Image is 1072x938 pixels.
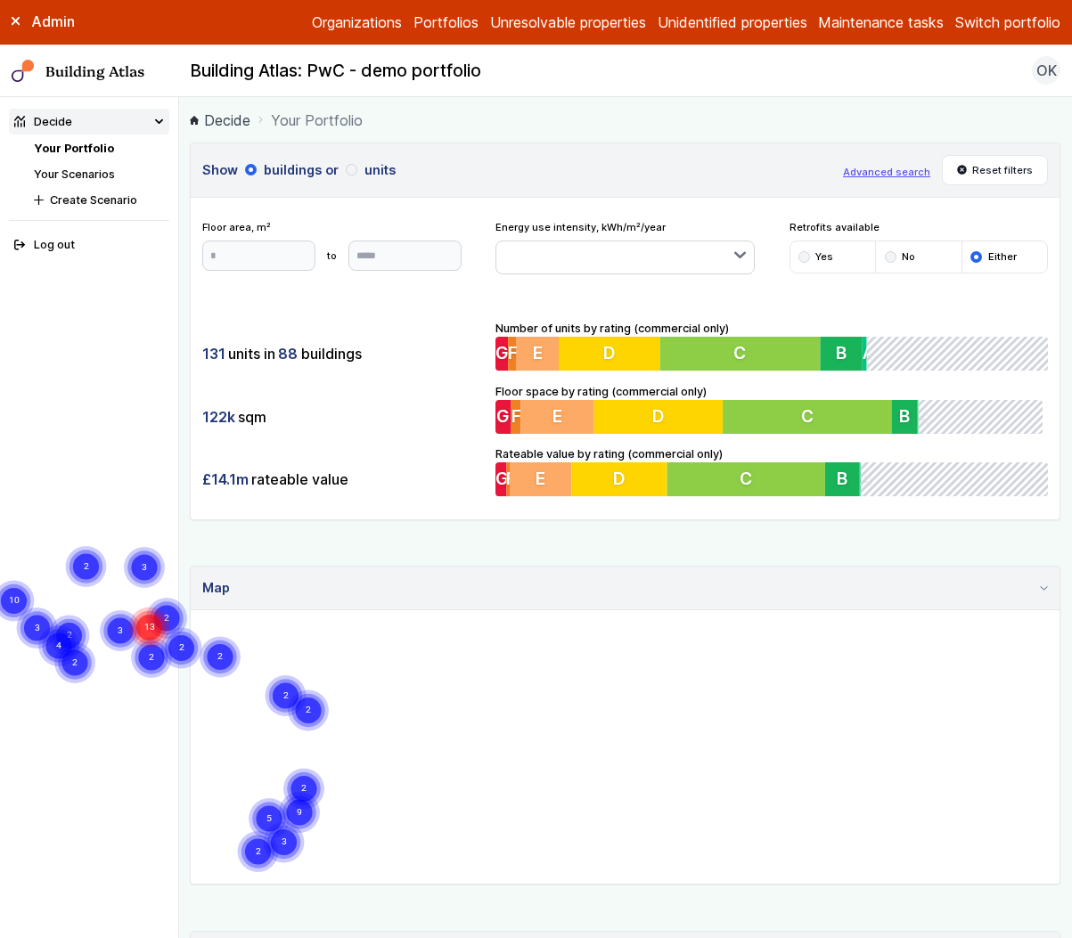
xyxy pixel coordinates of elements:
span: B [836,343,847,364]
span: C [740,469,752,490]
span: F [506,469,516,490]
span: D [603,343,616,364]
span: G [495,343,509,364]
summary: Map [191,567,1060,610]
span: B [904,405,914,427]
div: Decide [14,113,72,130]
button: A [860,462,861,496]
h2: Building Atlas: PwC - demo portfolio [190,60,481,83]
button: D [559,337,660,371]
span: 131 [202,344,225,363]
button: F [508,337,516,371]
button: A [863,337,867,371]
span: OK [1036,60,1057,81]
a: Maintenance tasks [818,12,944,33]
button: E [517,337,559,371]
button: C [660,337,821,371]
summary: Decide [9,109,169,135]
span: E [553,405,563,427]
div: rateable value [202,462,484,496]
a: Your Portfolio [34,142,114,155]
form: to [202,241,462,271]
span: B [837,469,847,490]
a: Unidentified properties [658,12,807,33]
button: E [520,400,594,434]
span: £14.1m [202,469,249,489]
button: B [896,400,921,434]
div: Number of units by rating (commercial only) [495,320,1049,371]
button: G [495,462,506,496]
span: F [511,405,521,427]
div: Floor space by rating (commercial only) [495,383,1049,435]
span: 88 [278,344,298,363]
div: Rateable value by rating (commercial only) [495,445,1049,497]
button: E [510,462,571,496]
span: D [654,405,667,427]
span: Your Portfolio [271,110,363,131]
span: E [533,343,543,364]
h3: Show [202,160,831,180]
span: Retrofits available [790,220,1049,234]
a: Your Scenarios [34,167,115,181]
button: OK [1032,56,1060,85]
button: C [667,462,826,496]
button: B [825,462,860,496]
button: Reset filters [942,155,1049,185]
a: Decide [190,110,250,131]
button: Switch portfolio [955,12,1060,33]
span: G [496,405,510,427]
span: D [613,469,626,490]
button: D [571,462,667,496]
span: A [860,469,872,490]
div: sqm [202,400,484,434]
span: C [804,405,816,427]
button: D [595,400,725,434]
img: main-0bbd2752.svg [12,60,35,83]
button: B [821,337,863,371]
button: F [511,400,521,434]
button: C [725,400,896,434]
a: Portfolios [413,12,479,33]
a: Unresolvable properties [490,12,646,33]
button: Log out [9,232,169,258]
span: G [495,469,509,490]
div: Energy use intensity, kWh/m²/year [495,220,755,274]
span: C [734,343,747,364]
span: A [863,343,874,364]
button: G [495,337,508,371]
span: F [508,343,518,364]
a: Organizations [312,12,402,33]
span: E [536,469,545,490]
div: Floor area, m² [202,220,462,270]
button: Create Scenario [29,187,169,213]
button: G [495,400,511,434]
button: F [506,462,510,496]
span: 122k [202,407,235,427]
button: Advanced search [843,165,930,179]
div: units in buildings [202,337,484,371]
